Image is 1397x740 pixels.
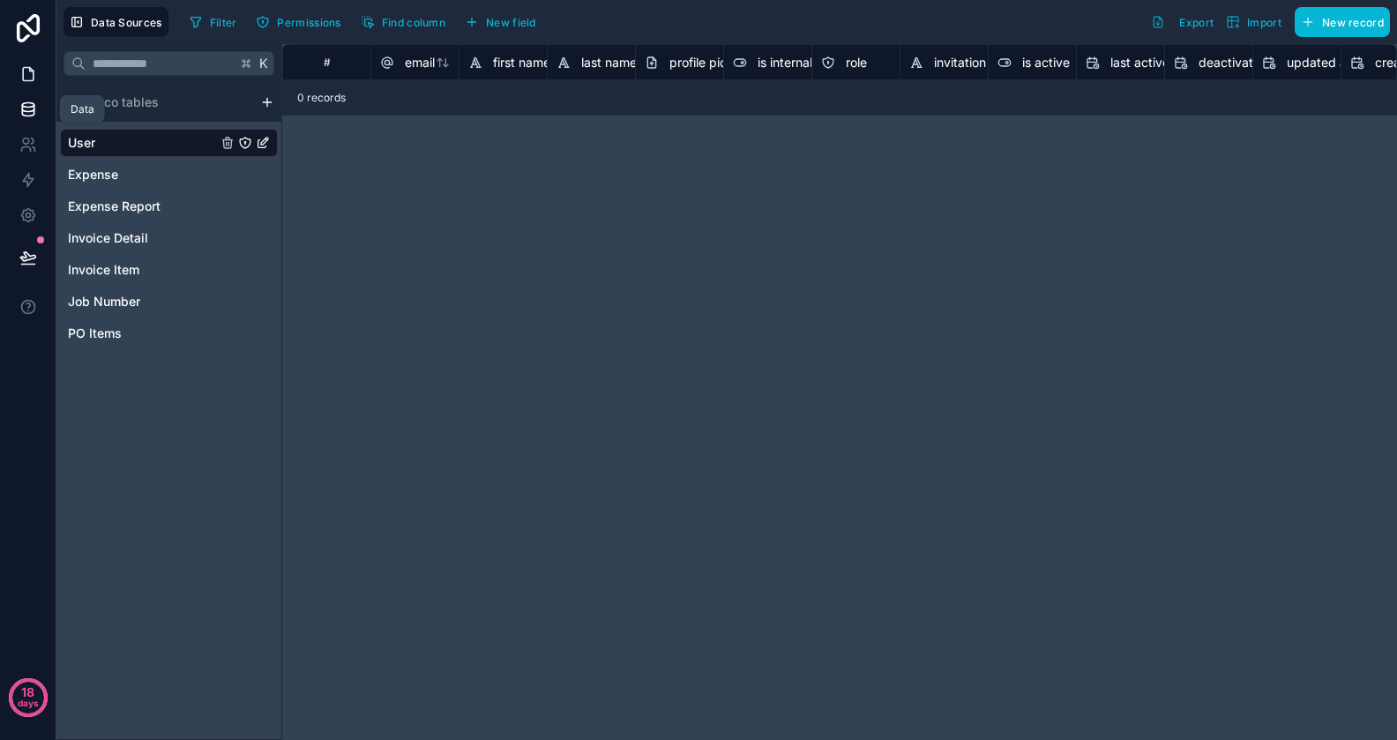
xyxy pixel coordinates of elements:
button: Filter [183,9,243,35]
span: deactivated at [1199,54,1283,71]
span: Invoice Detail [68,229,148,247]
button: New field [459,9,542,35]
span: K [258,57,270,70]
span: profile picture [669,54,750,71]
span: first name [493,54,550,71]
button: Permissions [250,9,347,35]
span: Filter [210,16,237,29]
span: last name [581,54,637,71]
a: Permissions [250,9,354,35]
p: 18 [21,684,34,701]
button: Find column [355,9,452,35]
div: Expense Report [60,192,278,221]
a: PO Items [68,325,217,342]
a: Invoice Detail [68,229,217,247]
span: New record [1322,16,1384,29]
div: Job Number [60,288,278,316]
span: last active at [1110,54,1184,71]
a: Job Number [68,293,217,310]
span: Expense Report [68,198,161,215]
div: Data [71,102,94,116]
span: Permissions [277,16,340,29]
span: Find column [382,16,445,29]
span: Job Number [68,293,140,310]
span: User [68,134,95,152]
span: updated at [1287,54,1351,71]
a: Invoice Item [68,261,217,279]
span: is internal [758,54,812,71]
div: User [60,129,278,157]
a: Expense Report [68,198,217,215]
span: Noloco tables [77,93,159,111]
div: Invoice Item [60,256,278,284]
button: Noloco tables [60,90,253,115]
span: New field [486,16,536,29]
span: role [846,54,867,71]
span: is active [1022,54,1070,71]
button: Import [1220,7,1288,37]
span: Data Sources [91,16,162,29]
button: Data Sources [63,7,168,37]
button: Export [1145,7,1220,37]
span: invitation token [934,54,1022,71]
span: Expense [68,166,118,183]
div: scrollable content [56,83,281,355]
span: email [405,54,435,71]
a: User [68,134,217,152]
div: Invoice Detail [60,224,278,252]
span: Import [1247,16,1281,29]
button: New record [1295,7,1390,37]
div: # [296,56,357,69]
p: days [18,691,39,715]
span: PO Items [68,325,122,342]
span: 0 records [297,91,346,105]
span: Export [1179,16,1214,29]
a: New record [1288,7,1390,37]
div: PO Items [60,319,278,348]
div: Expense [60,161,278,189]
span: Invoice Item [68,261,139,279]
a: Expense [68,166,217,183]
